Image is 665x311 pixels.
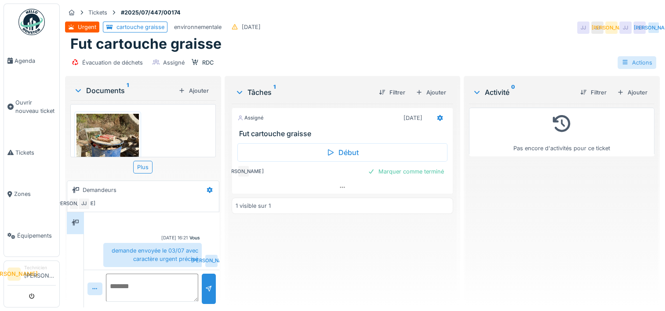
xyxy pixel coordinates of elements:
[24,264,56,283] li: [PERSON_NAME]
[76,114,139,197] img: dev1lfjwtfmzniyntmdzebdtcmyr
[127,85,129,96] sup: 1
[189,235,200,241] div: Vous
[591,22,603,34] div: JJ
[15,148,56,157] span: Tickets
[237,143,447,162] div: Début
[577,22,589,34] div: JJ
[15,98,56,115] span: Ouvrir nouveau ticket
[605,22,618,34] div: [PERSON_NAME]
[78,23,96,31] div: Urgent
[14,190,56,198] span: Zones
[205,255,218,267] div: [PERSON_NAME]
[4,40,59,82] a: Agenda
[375,87,409,98] div: Filtrer
[202,58,214,67] div: RDC
[175,85,212,97] div: Ajouter
[633,22,646,34] div: JJ
[511,87,515,98] sup: 0
[18,9,45,35] img: Badge_color-CXgf-gQk.svg
[236,202,271,210] div: 1 visible sur 1
[82,58,143,67] div: Évacuation de déchets
[17,231,56,240] span: Équipements
[174,23,222,31] div: environnementale
[7,264,56,286] a: [PERSON_NAME] Technicien[PERSON_NAME]
[614,87,651,98] div: Ajouter
[412,87,450,98] div: Ajouter
[273,87,276,98] sup: 1
[24,264,56,271] div: Technicien
[4,82,59,132] a: Ouvrir nouveau ticket
[619,22,632,34] div: JJ
[237,165,250,177] div: [PERSON_NAME]
[647,22,660,34] div: [PERSON_NAME]
[69,198,81,210] div: [PERSON_NAME]
[15,57,56,65] span: Agenda
[4,215,59,257] a: Équipements
[117,8,184,17] strong: #2025/07/447/00174
[83,186,116,194] div: Demandeurs
[78,198,90,210] div: JJ
[7,268,21,281] li: [PERSON_NAME]
[475,112,649,152] div: Pas encore d'activités pour ce ticket
[116,23,164,31] div: cartouche graisse
[74,85,175,96] div: Documents
[235,87,372,98] div: Tâches
[403,114,422,122] div: [DATE]
[4,132,59,174] a: Tickets
[237,114,264,122] div: Assigné
[472,87,573,98] div: Activité
[618,56,656,69] div: Actions
[70,36,222,52] h1: Fut cartouche graisse
[88,8,107,17] div: Tickets
[103,243,202,267] div: demande envoyée le 03/07 avec caractère urgent précisé
[364,166,447,177] div: Marquer comme terminé
[239,130,449,138] h3: Fut cartouche graisse
[4,174,59,215] a: Zones
[163,58,185,67] div: Assigné
[161,235,188,241] div: [DATE] 16:21
[133,161,153,174] div: Plus
[242,23,261,31] div: [DATE]
[577,87,610,98] div: Filtrer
